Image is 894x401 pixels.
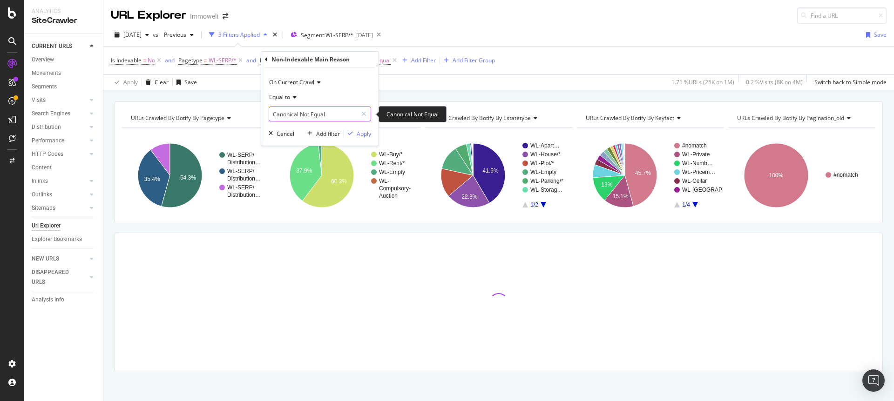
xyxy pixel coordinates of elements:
div: Apply [357,130,371,138]
div: A chart. [274,135,420,216]
span: Is Indexable [111,56,142,64]
span: URLs Crawled By Botify By pagination_old [737,114,844,122]
text: WL-Pricem… [682,169,715,175]
a: CURRENT URLS [32,41,87,51]
span: = [204,56,207,64]
text: WL-SERP/ [227,168,255,174]
div: Add Filter Group [453,56,495,64]
a: Movements [32,68,96,78]
div: Add filter [316,130,340,138]
button: Cancel [265,129,294,138]
text: WL-Empty [530,169,556,175]
span: No [148,54,155,67]
div: DISAPPEARED URLS [32,267,79,287]
a: DISAPPEARED URLS [32,267,87,287]
text: WL-Private [682,151,710,158]
div: Immowelt [190,12,219,21]
span: On Current Crawl [269,78,314,86]
div: Clear [155,78,169,86]
text: 37.9% [296,167,312,174]
a: Performance [32,136,87,146]
div: Segments [32,82,57,92]
button: Previous [160,27,197,42]
text: 22.3% [462,194,478,200]
a: Explorer Bookmarks [32,234,96,244]
button: and [165,56,175,65]
div: Cancel [277,130,294,138]
div: Canonical Not Equal [379,106,447,122]
input: Find a URL [797,7,887,24]
svg: A chart. [122,135,268,216]
text: WL-Numb… [682,160,713,167]
span: WL-SERP/* [209,54,237,67]
div: HTTP Codes [32,149,63,159]
a: NEW URLS [32,254,87,264]
a: Sitemaps [32,203,87,213]
div: A chart. [728,135,874,216]
text: WL-Cellar [682,178,707,184]
text: WL-SERP/ [227,152,255,158]
div: Open Intercom Messenger [862,369,885,392]
h4: URLs Crawled By Botify By keyfact [584,111,716,126]
div: SiteCrawler [32,15,95,26]
text: Auction [379,193,398,199]
span: URLs Crawled By Botify By keyfact [586,114,674,122]
div: Save [184,78,197,86]
div: Add Filter [411,56,436,64]
a: Outlinks [32,190,87,200]
div: Outlinks [32,190,52,200]
span: Previous [160,31,186,39]
span: = [143,56,146,64]
div: Visits [32,95,46,105]
button: Add Filter Group [440,55,495,66]
div: Url Explorer [32,221,61,231]
text: Distribution… [227,175,261,182]
div: Overview [32,55,54,65]
div: Movements [32,68,61,78]
a: Analysis Info [32,295,96,305]
text: Distribution… [227,192,261,198]
span: 2025 Aug. 8th [123,31,142,39]
button: Clear [142,75,169,90]
text: WL-Plot/* [530,160,554,167]
text: 1/2 [530,201,538,208]
div: and [165,56,175,64]
button: Switch back to Simple mode [811,75,887,90]
span: Equal to [269,93,290,101]
div: URL Explorer [111,7,186,23]
a: Content [32,163,96,173]
text: WL-SERP/ [227,184,255,191]
text: WL-Parking/* [530,178,563,184]
button: Segment:WL-SERP/*[DATE] [287,27,373,42]
div: arrow-right-arrow-left [223,13,228,20]
h4: URLs Crawled By Botify By pagetype [129,111,261,126]
div: Sitemaps [32,203,55,213]
div: Save [874,31,887,39]
text: 60.3% [331,178,347,185]
h4: URLs Crawled By Botify By estatetype [432,111,564,126]
button: Save [862,27,887,42]
text: WL-House/* [530,151,561,158]
div: Inlinks [32,176,48,186]
a: Visits [32,95,87,105]
button: Add Filter [399,55,436,66]
text: WL-Empty [379,169,405,175]
button: Apply [344,129,371,138]
div: Search Engines [32,109,70,119]
div: 0.2 % Visits ( 8K on 4M ) [746,78,803,86]
text: 35.4% [144,176,160,182]
a: Url Explorer [32,221,96,231]
div: CURRENT URLS [32,41,72,51]
div: Performance [32,136,64,146]
div: Distribution [32,122,61,132]
div: Non-Indexable Main Reason [271,55,350,63]
text: #nomatch [682,142,707,149]
text: 41.5% [483,167,499,174]
svg: A chart. [577,135,723,216]
div: and [246,56,256,64]
div: [DATE] [356,31,373,39]
button: Add filter [304,129,340,138]
div: NEW URLS [32,254,59,264]
div: Explorer Bookmarks [32,234,82,244]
